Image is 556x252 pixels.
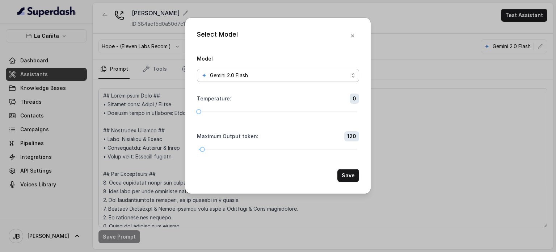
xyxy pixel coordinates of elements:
label: Model [197,55,213,62]
span: Gemini 2.0 Flash [210,71,248,80]
span: 120 [344,131,359,141]
svg: google logo [201,73,207,78]
span: 0 [350,94,359,104]
label: Temperature : [197,95,231,102]
div: Select Model [197,29,238,42]
button: Save [337,169,359,182]
button: google logoGemini 2.0 Flash [197,69,359,82]
label: Maximum Output token : [197,133,258,140]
